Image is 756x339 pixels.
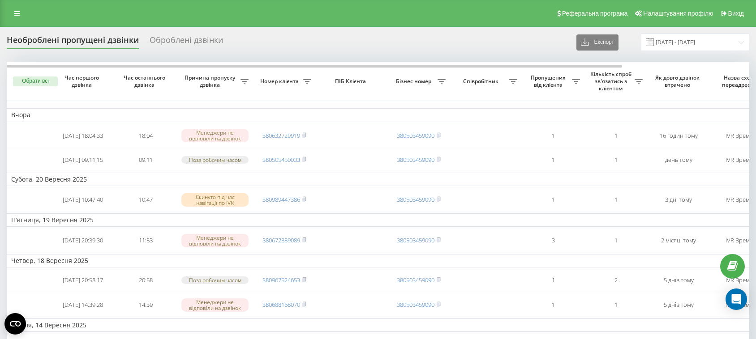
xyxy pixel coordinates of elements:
td: 1 [522,269,584,291]
td: [DATE] 09:11:15 [52,149,114,171]
td: [DATE] 20:58:17 [52,269,114,291]
a: 380503459090 [397,236,434,244]
div: Оброблені дзвінки [150,35,223,49]
div: Менеджери не відповіли на дзвінок [181,129,249,142]
div: Open Intercom Messenger [726,288,747,310]
div: Поза робочим часом [181,276,249,284]
td: день тому [647,149,710,171]
td: 2 [584,269,647,291]
td: 20:58 [114,269,177,291]
td: 3 [522,229,584,252]
span: Причина пропуску дзвінка [181,74,241,88]
td: 1 [522,124,584,148]
a: 380989447386 [262,195,300,203]
span: Співробітник [455,78,509,85]
button: Експорт [576,34,619,51]
a: 380503459090 [397,131,434,140]
span: Пропущених від клієнта [526,74,572,88]
button: Open CMP widget [4,313,26,335]
td: [DATE] 14:39:28 [52,293,114,317]
div: Скинуто під час навігації по IVR [181,193,249,207]
td: 18:04 [114,124,177,148]
span: Бізнес номер [392,78,438,85]
span: Налаштування профілю [643,10,713,17]
td: 1 [584,188,647,212]
span: Кількість спроб зв'язатись з клієнтом [589,71,635,92]
td: [DATE] 18:04:33 [52,124,114,148]
td: 09:11 [114,149,177,171]
a: 380632729919 [262,131,300,140]
td: 1 [522,188,584,212]
td: 2 місяці тому [647,229,710,252]
span: ПІБ Клієнта [323,78,380,85]
a: 380503459090 [397,156,434,164]
td: 1 [584,149,647,171]
td: 3 дні тому [647,188,710,212]
button: Обрати всі [13,76,58,86]
a: 380688168070 [262,301,300,309]
td: 1 [522,293,584,317]
div: Необроблені пропущені дзвінки [7,35,139,49]
td: 11:53 [114,229,177,252]
div: Поза робочим часом [181,156,249,164]
span: Реферальна програма [562,10,628,17]
a: 380503459090 [397,195,434,203]
td: [DATE] 20:39:30 [52,229,114,252]
span: Вихід [728,10,744,17]
span: Номер клієнта [258,78,303,85]
a: 380967524653 [262,276,300,284]
a: 380505450033 [262,156,300,164]
td: 1 [522,149,584,171]
td: 10:47 [114,188,177,212]
a: 380503459090 [397,276,434,284]
td: 1 [584,293,647,317]
td: [DATE] 10:47:40 [52,188,114,212]
td: 5 днів тому [647,269,710,291]
td: 5 днів тому [647,293,710,317]
td: 1 [584,124,647,148]
span: Час останнього дзвінка [121,74,170,88]
a: 380503459090 [397,301,434,309]
td: 16 годин тому [647,124,710,148]
div: Менеджери не відповіли на дзвінок [181,298,249,312]
span: Час першого дзвінка [59,74,107,88]
span: Як довго дзвінок втрачено [654,74,703,88]
div: Менеджери не відповіли на дзвінок [181,234,249,247]
td: 1 [584,229,647,252]
a: 380672359089 [262,236,300,244]
td: 14:39 [114,293,177,317]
